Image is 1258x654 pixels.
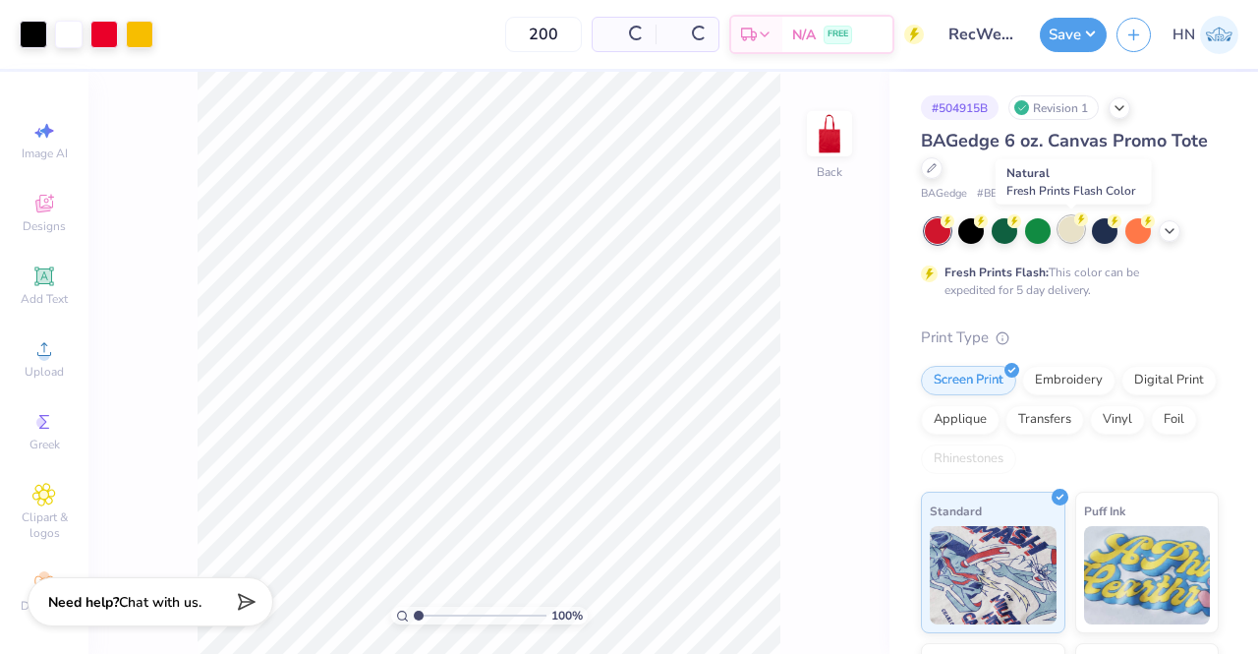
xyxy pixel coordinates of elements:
[1084,501,1125,521] span: Puff Ink
[23,218,66,234] span: Designs
[1022,366,1115,395] div: Embroidery
[921,445,1016,474] div: Rhinestones
[930,501,982,521] span: Standard
[828,28,848,41] span: FREE
[930,526,1057,624] img: Standard
[119,593,201,612] span: Chat with us.
[21,291,68,307] span: Add Text
[1172,16,1238,54] a: HN
[21,598,68,614] span: Decorate
[1151,405,1197,435] div: Foil
[944,264,1186,299] div: This color can be expedited for 5 day delivery.
[29,437,60,452] span: Greek
[25,364,64,380] span: Upload
[944,265,1049,280] strong: Fresh Prints Flash:
[921,186,967,203] span: BAGedge
[921,366,1016,395] div: Screen Print
[48,593,119,612] strong: Need help?
[10,509,79,541] span: Clipart & logos
[810,114,849,153] img: Back
[1200,16,1238,54] img: Huda Nadeem
[934,15,1030,54] input: Untitled Design
[551,607,583,624] span: 100 %
[921,405,1000,435] div: Applique
[921,95,999,120] div: # 504915B
[1008,95,1099,120] div: Revision 1
[1090,405,1145,435] div: Vinyl
[1040,18,1107,52] button: Save
[817,163,842,181] div: Back
[1121,366,1217,395] div: Digital Print
[996,159,1152,205] div: Natural
[977,186,1017,203] span: # BE007
[921,327,1219,349] div: Print Type
[505,17,582,52] input: – –
[792,25,816,45] span: N/A
[1006,183,1135,199] span: Fresh Prints Flash Color
[1005,405,1084,435] div: Transfers
[1172,24,1195,46] span: HN
[921,129,1208,152] span: BAGedge 6 oz. Canvas Promo Tote
[22,146,68,161] span: Image AI
[1084,526,1211,624] img: Puff Ink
